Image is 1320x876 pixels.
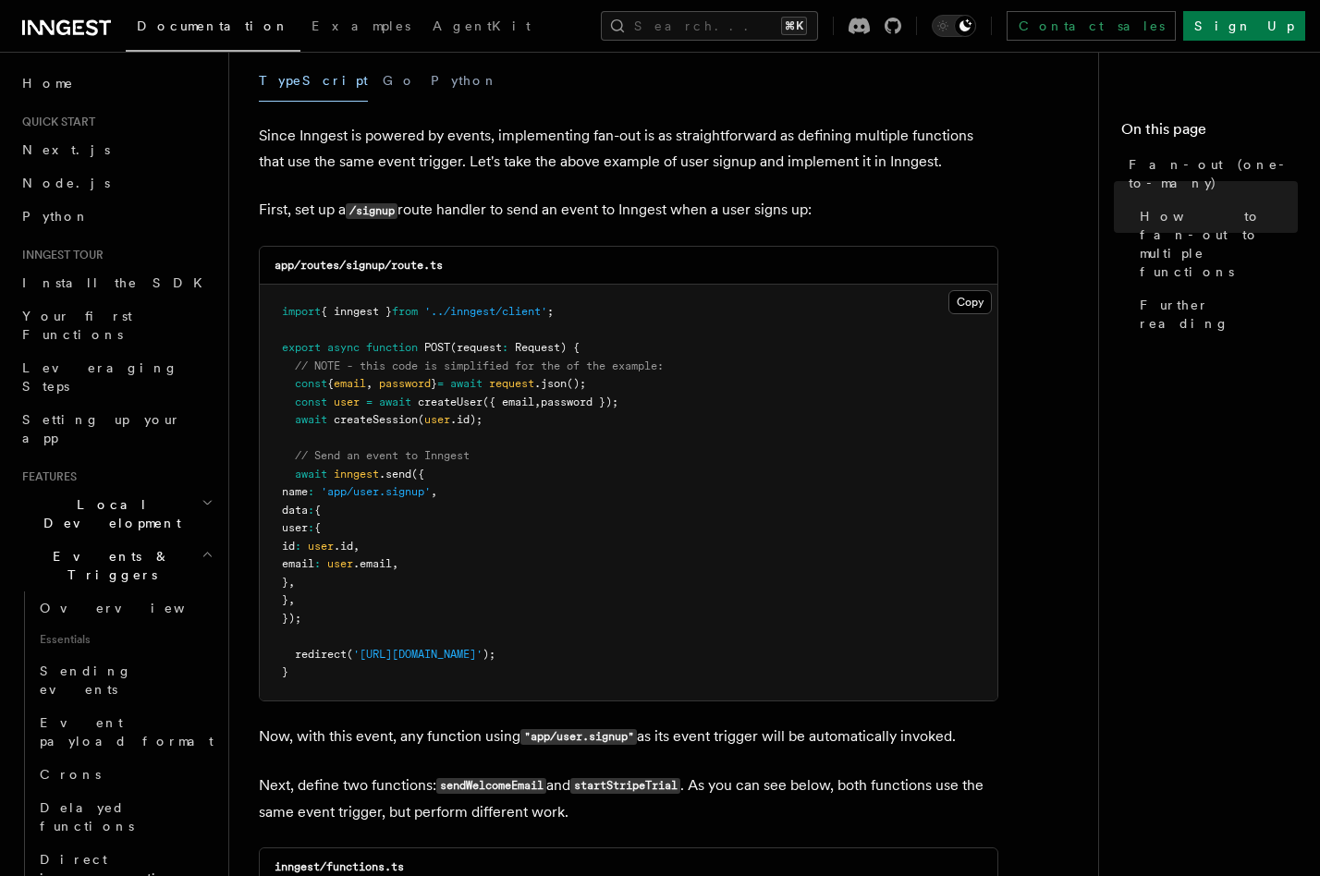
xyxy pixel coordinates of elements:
span: user [327,557,353,570]
span: Sending events [40,663,132,697]
a: How to fan-out to multiple functions [1132,200,1298,288]
span: , [288,576,295,589]
a: Event payload format [32,706,217,758]
span: Overview [40,601,230,615]
span: .email [353,557,392,570]
span: Essentials [32,625,217,654]
span: user [334,395,360,408]
span: { [314,504,321,517]
a: Install the SDK [15,266,217,299]
span: , [534,395,541,408]
a: Examples [300,6,422,50]
span: function [366,341,418,354]
span: : [314,557,321,570]
span: password [379,377,431,390]
button: Local Development [15,488,217,540]
span: ({ [411,468,424,481]
span: Install the SDK [22,275,214,290]
span: } [431,377,437,390]
span: const [295,395,327,408]
a: Documentation [126,6,300,52]
code: /signup [346,203,397,219]
p: Next, define two functions: and . As you can see below, both functions use the same event trigger... [259,773,998,825]
span: createSession [334,413,418,426]
button: Python [431,60,498,102]
span: Inngest tour [15,248,104,262]
span: user [308,540,334,553]
span: await [295,413,327,426]
span: // Send an event to Inngest [295,449,470,462]
span: , [431,485,437,498]
a: Contact sales [1007,11,1176,41]
span: '../inngest/client' [424,305,547,318]
button: TypeScript [259,60,368,102]
span: Node.js [22,176,110,190]
span: id [282,540,295,553]
span: ) { [560,341,580,354]
span: data [282,504,308,517]
span: } [282,665,288,678]
span: Delayed functions [40,800,134,833]
span: name [282,485,308,498]
span: request [489,377,534,390]
span: password }); [541,395,618,408]
span: Features [15,469,77,484]
span: Request [515,341,560,354]
span: POST [424,341,450,354]
span: Home [22,74,74,92]
span: (); [567,377,586,390]
a: Delayed functions [32,791,217,843]
span: Crons [40,767,101,782]
a: Next.js [15,133,217,166]
span: Your first Functions [22,309,132,342]
a: Setting up your app [15,403,217,455]
span: const [295,377,327,390]
span: }); [282,612,301,625]
span: from [392,305,418,318]
button: Go [383,60,416,102]
span: await [450,377,483,390]
span: export [282,341,321,354]
code: sendWelcomeEmail [436,778,546,794]
span: } [282,576,288,589]
p: First, set up a route handler to send an event to Inngest when a user signs up: [259,197,998,224]
span: (request [450,341,502,354]
span: : [308,485,314,498]
span: Leveraging Steps [22,360,178,394]
span: 'app/user.signup' [321,485,431,498]
span: Documentation [137,18,289,33]
span: import [282,305,321,318]
code: inngest/functions.ts [275,860,404,873]
span: = [366,395,373,408]
button: Events & Triggers [15,540,217,591]
span: user [424,413,450,426]
span: Python [22,209,90,224]
span: Fan-out (one-to-many) [1129,155,1298,192]
span: ); [483,648,495,661]
span: // NOTE - this code is simplified for the of the example: [295,359,664,372]
span: , [366,377,373,390]
span: Local Development [15,495,202,532]
p: Now, with this event, any function using as its event trigger will be automatically invoked. [259,724,998,750]
span: , [392,557,398,570]
code: app/routes/signup/route.ts [275,259,443,272]
span: Setting up your app [22,412,181,445]
span: email [282,557,314,570]
a: AgentKit [422,6,542,50]
span: Further reading [1140,296,1298,333]
span: : [502,341,508,354]
code: startStripeTrial [570,778,680,794]
p: Since Inngest is powered by events, implementing fan-out is as straightforward as defining multip... [259,123,998,175]
a: Sign Up [1183,11,1305,41]
span: : [295,540,301,553]
h4: On this page [1121,118,1298,148]
span: { [327,377,334,390]
span: , [353,540,360,553]
span: , [288,593,295,606]
span: Examples [312,18,410,33]
span: AgentKit [433,18,531,33]
span: .json [534,377,567,390]
a: Further reading [1132,288,1298,340]
span: ( [347,648,353,661]
span: ({ email [483,395,534,408]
